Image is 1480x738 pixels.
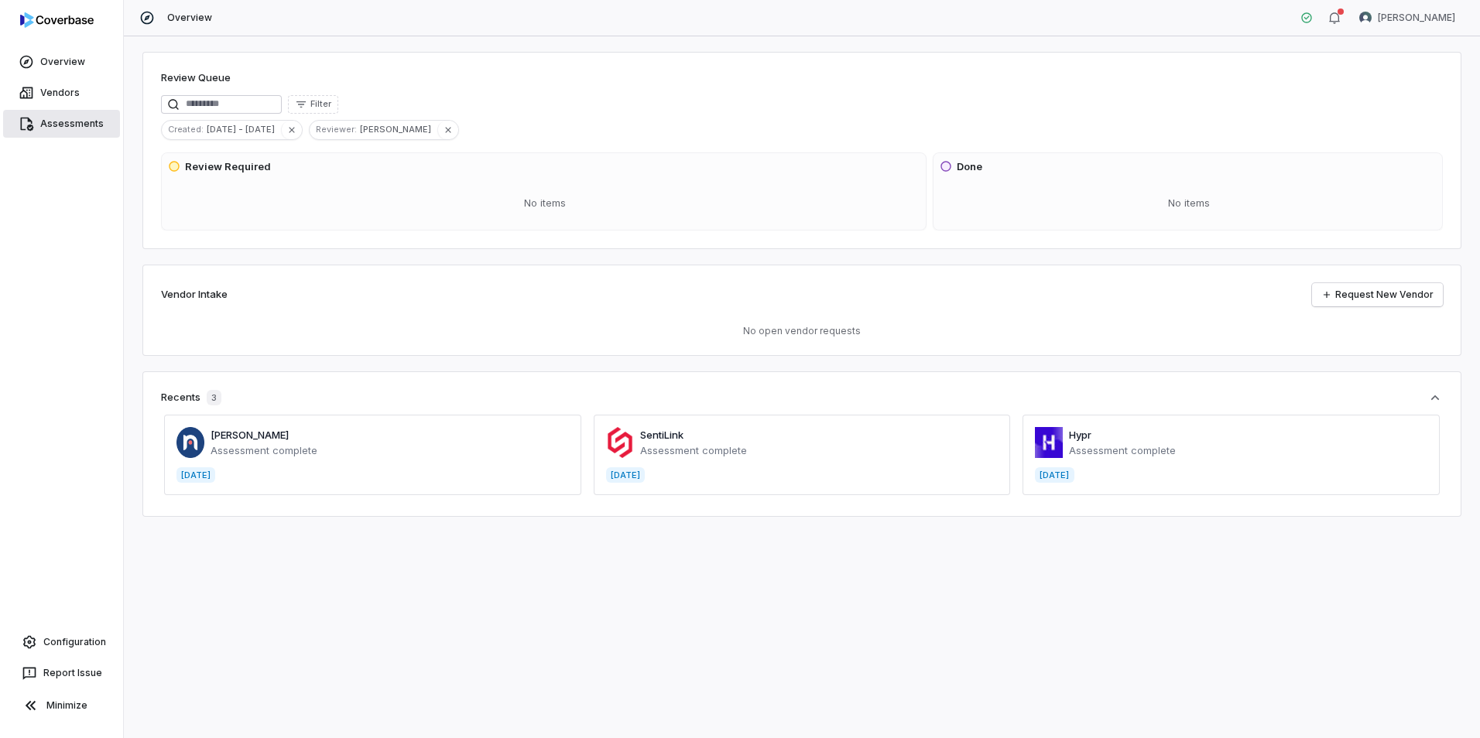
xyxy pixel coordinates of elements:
[1069,429,1091,441] a: Hypr
[161,325,1443,337] p: No open vendor requests
[360,122,437,136] span: [PERSON_NAME]
[1378,12,1455,24] span: [PERSON_NAME]
[1350,6,1465,29] button: Akshar Thakkar avatar[PERSON_NAME]
[640,429,683,441] a: SentiLink
[185,159,271,175] h3: Review Required
[161,390,1443,405] button: Recents3
[288,95,338,114] button: Filter
[6,628,117,656] a: Configuration
[207,390,221,405] span: 3
[161,70,231,86] h1: Review Queue
[167,12,212,24] span: Overview
[1359,12,1372,24] img: Akshar Thakkar avatar
[957,159,982,175] h3: Done
[161,287,228,302] h2: Vendor Intake
[168,183,923,224] div: No items
[3,79,120,107] a: Vendors
[310,122,360,136] span: Reviewer :
[1312,283,1443,306] a: Request New Vendor
[6,690,117,721] button: Minimize
[162,122,207,136] span: Created :
[310,98,331,110] span: Filter
[940,183,1439,224] div: No items
[6,659,117,687] button: Report Issue
[20,12,94,28] img: logo-D7KZi-bG.svg
[161,390,221,405] div: Recents
[3,110,120,138] a: Assessments
[211,429,289,441] a: [PERSON_NAME]
[207,122,281,136] span: [DATE] - [DATE]
[3,48,120,76] a: Overview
